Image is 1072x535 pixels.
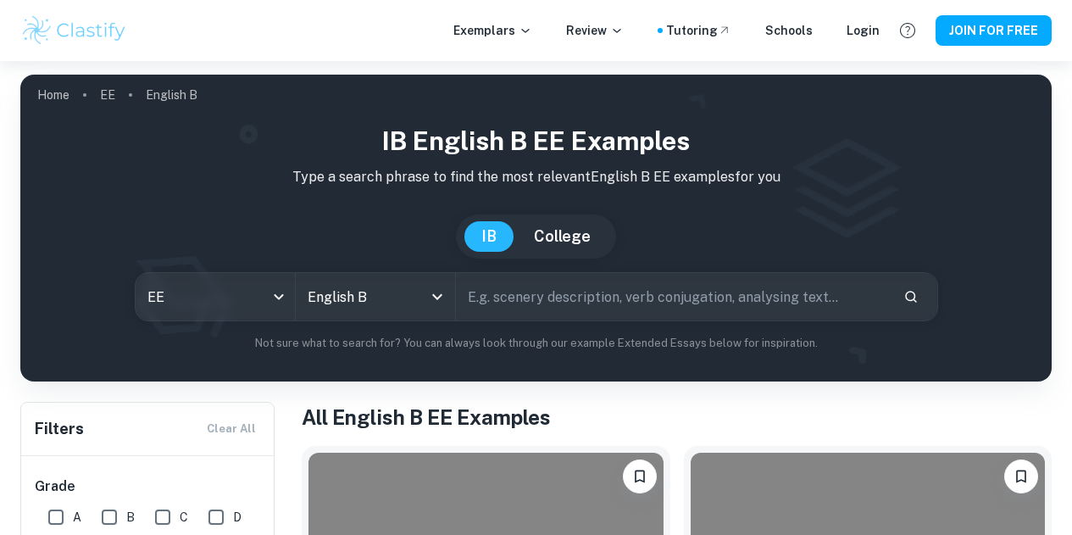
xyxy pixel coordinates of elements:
button: Please log in to bookmark exemplars [1004,460,1038,493]
a: Login [847,21,880,40]
button: Please log in to bookmark exemplars [623,460,657,493]
a: Schools [765,21,813,40]
a: EE [100,83,115,107]
input: E.g. scenery description, verb conjugation, analysing text... [456,273,890,320]
span: A [73,508,81,527]
span: C [180,508,188,527]
button: Search [897,282,925,311]
h6: Grade [35,476,262,497]
a: Home [37,83,69,107]
span: D [233,508,242,527]
button: Open [425,285,449,309]
button: Help and Feedback [893,16,922,45]
button: College [517,221,608,252]
p: English B [146,86,197,104]
h6: Filters [35,417,84,441]
h1: IB English B EE examples [34,122,1038,160]
div: EE [136,273,295,320]
button: JOIN FOR FREE [936,15,1052,46]
img: Clastify logo [20,14,128,47]
span: B [126,508,135,527]
p: Type a search phrase to find the most relevant English B EE examples for you [34,167,1038,187]
h1: All English B EE Examples [302,402,1052,432]
p: Exemplars [453,21,532,40]
p: Not sure what to search for? You can always look through our example Extended Essays below for in... [34,335,1038,352]
p: Review [566,21,624,40]
img: profile cover [20,75,1052,382]
a: Tutoring [666,21,731,40]
button: IB [464,221,514,252]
